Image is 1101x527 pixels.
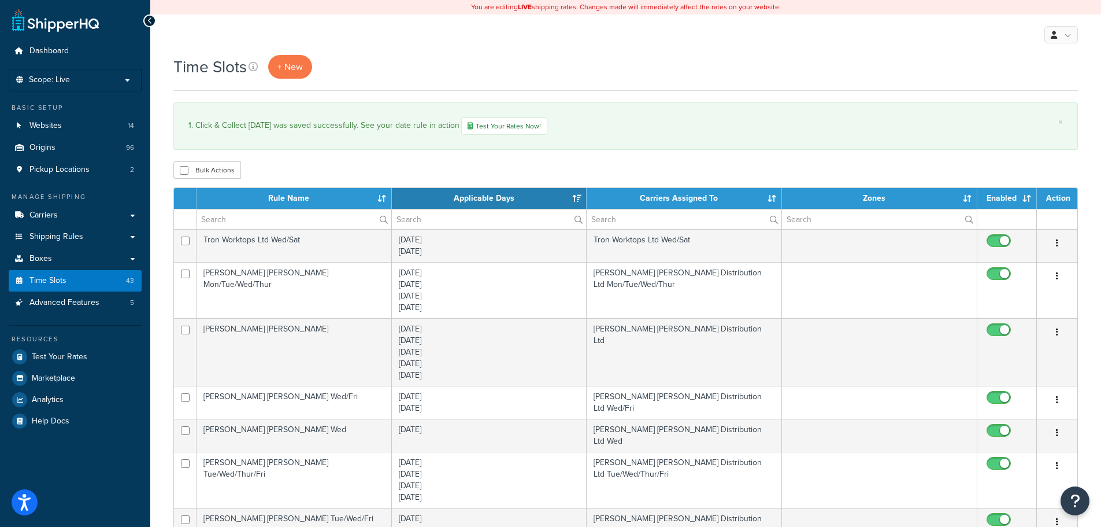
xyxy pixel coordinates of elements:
td: [PERSON_NAME] [PERSON_NAME] Mon/Tue/Wed/Thur [197,262,392,318]
a: Help Docs [9,411,142,432]
span: Websites [29,121,62,131]
td: [PERSON_NAME] [PERSON_NAME] Tue/Wed/Thur/Fri [197,452,392,508]
th: Zones: activate to sort column ascending [782,188,977,209]
li: Websites [9,115,142,137]
span: Carriers [29,211,58,220]
a: Analytics [9,389,142,410]
a: Test Your Rates [9,347,142,367]
li: Time Slots [9,270,142,292]
span: Test Your Rates [32,352,87,362]
td: Tron Worktops Ltd Wed/Sat [197,229,392,262]
span: Origins [29,143,55,153]
div: Resources [9,334,142,344]
span: Time Slots [29,276,66,286]
a: Dashboard [9,40,142,62]
a: Pickup Locations 2 [9,159,142,180]
span: 2 [130,165,134,175]
input: Search [782,209,977,229]
div: 1. Click & Collect [DATE] was saved successfully. See your date rule in action [188,117,1063,135]
th: Enabled: activate to sort column ascending [977,188,1037,209]
th: Rule Name: activate to sort column ascending [197,188,392,209]
a: × [1058,117,1063,127]
a: Boxes [9,248,142,270]
input: Search [587,209,781,229]
button: Bulk Actions [173,161,241,179]
a: Advanced Features 5 [9,292,142,314]
button: Open Resource Center [1061,487,1089,515]
a: Marketplace [9,368,142,389]
div: Manage Shipping [9,192,142,202]
td: [DATE] [DATE] [DATE] [DATE] [392,262,587,318]
span: Boxes [29,254,52,264]
li: Advanced Features [9,292,142,314]
li: Origins [9,137,142,159]
td: [DATE] [DATE] [DATE] [DATE] [392,452,587,508]
span: Shipping Rules [29,232,83,242]
a: Carriers [9,205,142,226]
td: [DATE] [DATE] [DATE] [DATE] [DATE] [392,318,587,386]
span: + New [277,60,303,73]
span: Pickup Locations [29,165,90,175]
span: 14 [128,121,134,131]
td: [PERSON_NAME] [PERSON_NAME] Distribution Ltd Wed/Fri [587,386,782,419]
input: Search [392,209,587,229]
span: Analytics [32,395,64,405]
b: LIVE [518,2,532,12]
a: Origins 96 [9,137,142,159]
span: Help Docs [32,417,69,426]
a: ShipperHQ Home [12,9,99,32]
th: Carriers Assigned To: activate to sort column ascending [587,188,782,209]
td: [DATE] [DATE] [392,229,587,262]
td: [PERSON_NAME] [PERSON_NAME] Distribution Ltd Wed [587,419,782,452]
a: Shipping Rules [9,226,142,248]
th: Action [1037,188,1077,209]
span: Dashboard [29,46,69,56]
span: 43 [126,276,134,286]
th: Applicable Days: activate to sort column ascending [392,188,587,209]
span: 96 [126,143,134,153]
td: [PERSON_NAME] [PERSON_NAME] Wed/Fri [197,386,392,419]
a: Time Slots 43 [9,270,142,292]
h1: Time Slots [173,56,247,78]
span: Marketplace [32,374,75,384]
a: Websites 14 [9,115,142,137]
li: Pickup Locations [9,159,142,180]
input: Search [197,209,391,229]
span: Advanced Features [29,298,99,308]
a: + New [268,55,312,79]
div: Basic Setup [9,103,142,113]
td: [DATE] [DATE] [392,386,587,419]
td: Tron Worktops Ltd Wed/Sat [587,229,782,262]
span: Scope: Live [29,75,70,85]
a: Test Your Rates Now! [461,117,547,135]
td: [PERSON_NAME] [PERSON_NAME] Distribution Ltd Mon/Tue/Wed/Thur [587,262,782,318]
td: [PERSON_NAME] [PERSON_NAME] Distribution Ltd Tue/Wed/Thur/Fri [587,452,782,508]
td: [PERSON_NAME] [PERSON_NAME] [197,318,392,386]
span: 5 [130,298,134,308]
td: [PERSON_NAME] [PERSON_NAME] Distribution Ltd [587,318,782,386]
td: [PERSON_NAME] [PERSON_NAME] Wed [197,419,392,452]
td: [DATE] [392,419,587,452]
